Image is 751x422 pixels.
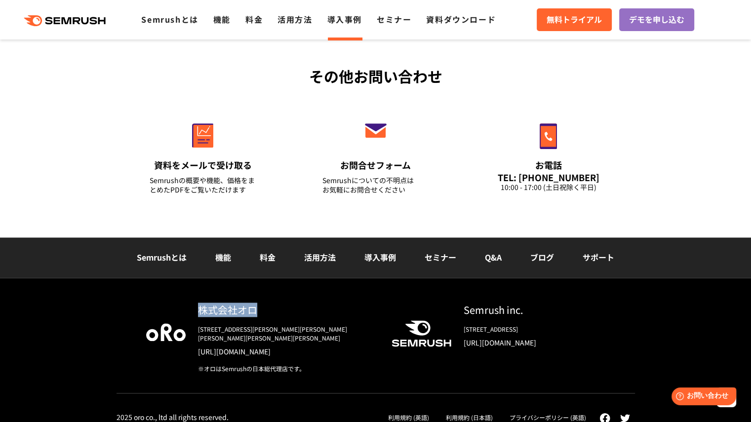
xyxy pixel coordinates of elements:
[198,303,376,317] div: 株式会社オロ
[388,413,429,422] a: 利用規約 (英語)
[530,251,554,263] a: ブログ
[141,13,198,25] a: Semrushとは
[464,303,605,317] div: Semrush inc.
[150,159,256,171] div: 資料をメールで受け取る
[364,251,396,263] a: 導入事例
[129,102,277,207] a: 資料をメールで受け取る Semrushの概要や機能、価格をまとめたPDFをご覧いただけます
[663,384,740,411] iframe: Help widget launcher
[510,413,586,422] a: プライバシーポリシー (英語)
[215,251,231,263] a: 機能
[547,13,602,26] span: 無料トライアル
[425,251,456,263] a: セミナー
[620,414,630,422] img: twitter
[302,102,450,207] a: お問合せフォーム Semrushについての不明点はお気軽にお問合せください
[198,346,376,356] a: [URL][DOMAIN_NAME]
[322,176,429,194] div: Semrushについての不明点は お気軽にお問合せください
[198,325,376,343] div: [STREET_ADDRESS][PERSON_NAME][PERSON_NAME][PERSON_NAME][PERSON_NAME][PERSON_NAME]
[117,413,229,422] div: 2025 oro co., ltd all rights reserved.
[495,159,602,171] div: お電話
[137,251,187,263] a: Semrushとは
[198,364,376,373] div: ※オロはSemrushの日本総代理店です。
[322,159,429,171] div: お問合せフォーム
[304,251,336,263] a: 活用方法
[377,13,411,25] a: セミナー
[495,183,602,192] div: 10:00 - 17:00 (土日祝除く平日)
[464,325,605,334] div: [STREET_ADDRESS]
[260,251,276,263] a: 料金
[583,251,614,263] a: サポート
[495,172,602,183] div: TEL: [PHONE_NUMBER]
[245,13,263,25] a: 料金
[327,13,362,25] a: 導入事例
[146,323,186,341] img: oro company
[213,13,231,25] a: 機能
[150,176,256,194] div: Semrushの概要や機能、価格をまとめたPDFをご覧いただけます
[485,251,502,263] a: Q&A
[277,13,312,25] a: 活用方法
[117,65,635,87] div: その他お問い合わせ
[629,13,684,26] span: デモを申し込む
[464,338,605,347] a: [URL][DOMAIN_NAME]
[537,8,612,31] a: 無料トライアル
[619,8,694,31] a: デモを申し込む
[446,413,493,422] a: 利用規約 (日本語)
[426,13,496,25] a: 資料ダウンロード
